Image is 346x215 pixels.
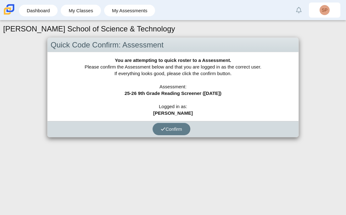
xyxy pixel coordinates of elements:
[3,3,16,16] img: Carmen School of Science & Technology
[309,3,340,18] a: SP
[47,52,299,121] div: Please confirm the Assessment below and that you are logged in as the correct user. If everything...
[3,24,175,34] h1: [PERSON_NAME] School of Science & Technology
[3,12,16,17] a: Carmen School of Science & Technology
[47,38,299,52] div: Quick Code Confirm: Assessment
[161,126,182,132] span: Confirm
[107,5,152,16] a: My Assessments
[322,8,328,12] span: SP
[64,5,98,16] a: My Classes
[153,123,190,135] button: Confirm
[292,3,306,17] a: Alerts
[115,58,231,63] b: You are attempting to quick roster to a Assessment.
[125,91,221,96] b: 25-26 9th Grade Reading Screener ([DATE])
[153,110,193,116] b: [PERSON_NAME]
[22,5,54,16] a: Dashboard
